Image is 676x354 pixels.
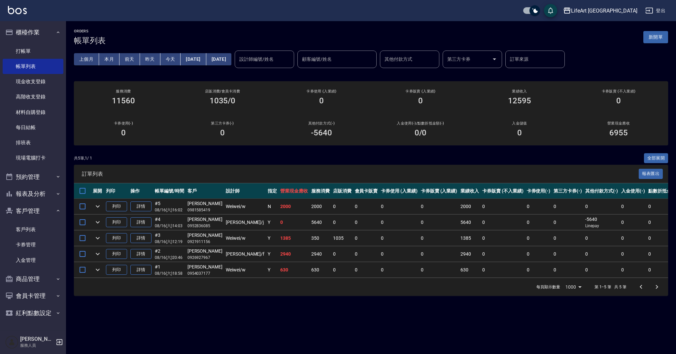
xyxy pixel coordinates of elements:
td: 0 [419,230,459,246]
td: 2000 [459,199,481,214]
p: 08/16 (六) 18:58 [155,270,184,276]
td: 0 [584,246,620,262]
td: Weiwei /w [224,262,266,278]
a: 入金管理 [3,253,63,268]
div: LifeArt [GEOGRAPHIC_DATA] [571,7,637,15]
td: 0 [419,262,459,278]
div: [PERSON_NAME] [187,232,222,239]
h2: 入金使用(-) /點數折抵金額(-) [379,121,462,125]
p: 08/16 (六) 14:03 [155,223,184,229]
h3: 6955 [609,128,628,137]
td: 0 [481,262,525,278]
td: 0 [525,215,552,230]
td: 630 [279,262,310,278]
a: 詳情 [130,201,152,212]
th: 業績收入 [459,183,481,199]
button: 列印 [106,217,127,228]
h3: 0 [121,128,126,137]
td: 0 [353,246,380,262]
img: Logo [8,6,27,14]
td: 630 [459,262,481,278]
td: 2000 [279,199,310,214]
td: 630 [310,262,331,278]
td: N [266,199,279,214]
p: 0952836085 [187,223,222,229]
td: 0 [419,215,459,230]
td: 0 [620,230,647,246]
th: 卡券販賣 (不入業績) [481,183,525,199]
th: 列印 [104,183,129,199]
p: 0926927967 [187,255,222,261]
h2: 營業現金應收 [577,121,660,125]
td: 0 [552,215,584,230]
td: 0 [481,246,525,262]
div: [PERSON_NAME] [187,264,222,270]
td: 0 [379,230,419,246]
th: 設計師 [224,183,266,199]
th: 卡券販賣 (入業績) [419,183,459,199]
td: 0 [419,246,459,262]
th: 卡券使用(-) [525,183,552,199]
td: 0 [481,215,525,230]
button: 前天 [119,53,140,65]
td: 0 [525,246,552,262]
td: 0 [419,199,459,214]
th: 展開 [91,183,104,199]
td: 0 [481,230,525,246]
p: 08/16 (六) 12:19 [155,239,184,245]
button: LifeArt [GEOGRAPHIC_DATA] [560,4,640,18]
button: 預約管理 [3,168,63,186]
h2: 入金儲值 [478,121,561,125]
td: 0 [552,246,584,262]
th: 店販消費 [331,183,353,199]
td: 0 [552,199,584,214]
a: 詳情 [130,233,152,243]
span: 訂單列表 [82,171,639,177]
td: 0 [620,246,647,262]
h2: 其他付款方式(-) [280,121,363,125]
td: 0 [481,199,525,214]
td: 350 [310,230,331,246]
h3: 0 [616,96,621,105]
button: expand row [93,249,103,259]
p: Linepay [585,223,618,229]
p: 0954037177 [187,270,222,276]
td: [PERSON_NAME] /j [224,215,266,230]
a: 現場電腦打卡 [3,150,63,165]
td: 0 [353,199,380,214]
h3: 1035/0 [210,96,236,105]
td: 0 [331,215,353,230]
td: 0 [331,262,353,278]
td: 0 [584,262,620,278]
td: 0 [584,230,620,246]
td: #2 [153,246,186,262]
td: Y [266,246,279,262]
th: 第三方卡券(-) [552,183,584,199]
td: Weiwei /w [224,230,266,246]
button: expand row [93,233,103,243]
h3: 0 [418,96,423,105]
div: [PERSON_NAME] [187,248,222,255]
button: 會員卡管理 [3,287,63,304]
h2: 卡券使用(-) [82,121,165,125]
td: 0 [525,230,552,246]
button: 全部展開 [644,153,668,163]
td: 0 [379,262,419,278]
h5: [PERSON_NAME] [20,336,54,342]
th: 會員卡販賣 [353,183,380,199]
h2: 第三方卡券(-) [181,121,264,125]
div: 1000 [563,278,584,296]
button: 昨天 [140,53,160,65]
p: 服務人員 [20,342,54,348]
button: 櫃檯作業 [3,24,63,41]
td: -5640 [584,215,620,230]
th: 客戶 [186,183,224,199]
button: 新開單 [643,31,668,43]
td: #5 [153,199,186,214]
td: #3 [153,230,186,246]
button: 列印 [106,249,127,259]
td: 2940 [459,246,481,262]
a: 每日結帳 [3,120,63,135]
td: 5640 [310,215,331,230]
td: 0 [331,246,353,262]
